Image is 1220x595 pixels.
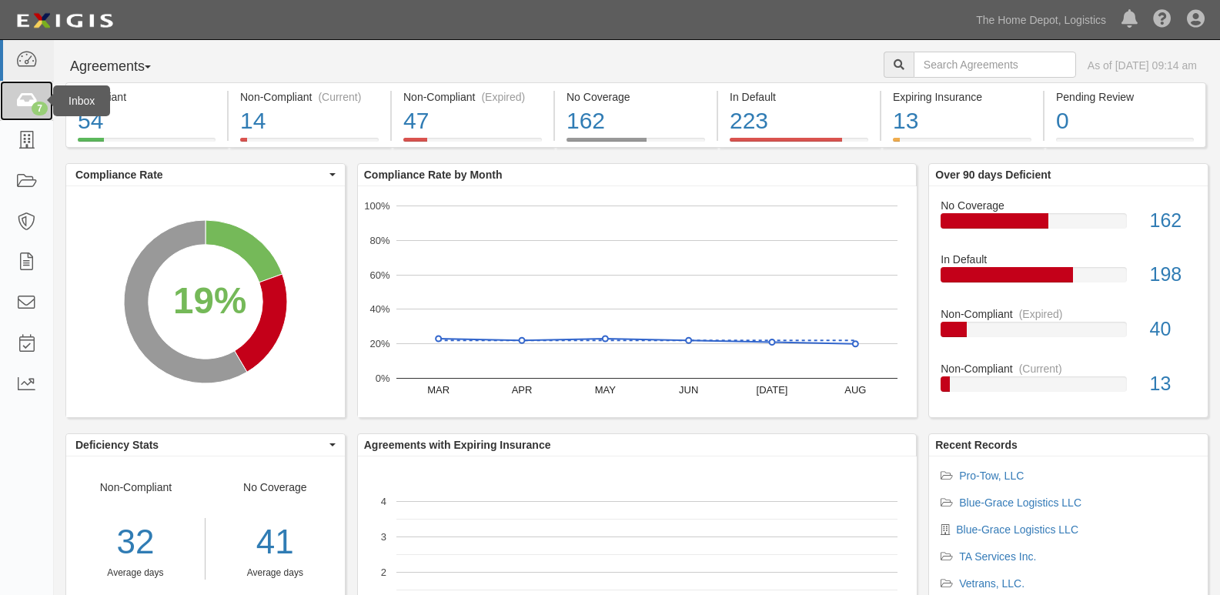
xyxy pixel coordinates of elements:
[929,361,1208,376] div: Non-Compliant
[65,138,227,150] a: Compliant54
[1138,261,1208,289] div: 198
[844,384,866,396] text: AUG
[217,518,333,567] div: 41
[718,138,880,150] a: In Default223
[53,85,110,116] div: Inbox
[881,138,1043,150] a: Expiring Insurance13
[66,186,345,417] svg: A chart.
[481,89,525,105] div: (Expired)
[364,200,390,212] text: 100%
[66,164,345,186] button: Compliance Rate
[929,252,1208,267] div: In Default
[66,518,205,567] div: 32
[12,7,118,35] img: logo-5460c22ac91f19d4615b14bd174203de0afe785f0fc80cf4dbbc73dc1793850b.png
[240,105,379,138] div: 14
[364,169,503,181] b: Compliance Rate by Month
[229,138,390,150] a: Non-Compliant(Current)14
[1138,316,1208,343] div: 40
[381,496,386,507] text: 4
[1138,370,1208,398] div: 13
[1088,58,1197,73] div: As of [DATE] 09:14 am
[32,102,48,115] div: 7
[1019,306,1063,322] div: (Expired)
[75,437,326,453] span: Deficiency Stats
[567,105,705,138] div: 162
[375,373,389,384] text: 0%
[956,523,1078,536] a: Blue-Grace Logistics LLC
[369,338,389,349] text: 20%
[594,384,616,396] text: MAY
[369,269,389,280] text: 60%
[935,439,1018,451] b: Recent Records
[403,89,542,105] div: Non-Compliant (Expired)
[173,275,246,327] div: 19%
[358,186,917,417] svg: A chart.
[240,89,379,105] div: Non-Compliant (Current)
[381,531,386,543] text: 3
[1045,138,1206,150] a: Pending Review0
[567,89,705,105] div: No Coverage
[381,567,386,578] text: 2
[392,138,553,150] a: Non-Compliant(Expired)47
[730,89,868,105] div: In Default
[941,361,1196,404] a: Non-Compliant(Current)13
[1138,207,1208,235] div: 162
[914,52,1076,78] input: Search Agreements
[555,138,717,150] a: No Coverage162
[679,384,698,396] text: JUN
[941,198,1196,252] a: No Coverage162
[941,252,1196,306] a: In Default198
[364,439,551,451] b: Agreements with Expiring Insurance
[941,306,1196,361] a: Non-Compliant(Expired)40
[756,384,787,396] text: [DATE]
[959,496,1081,509] a: Blue-Grace Logistics LLC
[427,384,450,396] text: MAR
[730,105,868,138] div: 223
[403,105,542,138] div: 47
[65,52,181,82] button: Agreements
[935,169,1051,181] b: Over 90 days Deficient
[929,198,1208,213] div: No Coverage
[78,105,216,138] div: 54
[75,167,326,182] span: Compliance Rate
[1056,89,1194,105] div: Pending Review
[66,434,345,456] button: Deficiency Stats
[217,567,333,580] div: Average days
[968,5,1114,35] a: The Home Depot, Logistics
[511,384,532,396] text: APR
[318,89,361,105] div: (Current)
[78,89,216,105] div: Compliant
[893,105,1031,138] div: 13
[893,89,1031,105] div: Expiring Insurance
[1056,105,1194,138] div: 0
[66,567,205,580] div: Average days
[369,303,389,315] text: 40%
[1153,11,1172,29] i: Help Center - Complianz
[369,235,389,246] text: 80%
[929,306,1208,322] div: Non-Compliant
[959,470,1024,482] a: Pro-Tow, LLC
[959,577,1024,590] a: Vetrans, LLC.
[1019,361,1062,376] div: (Current)
[959,550,1036,563] a: TA Services Inc.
